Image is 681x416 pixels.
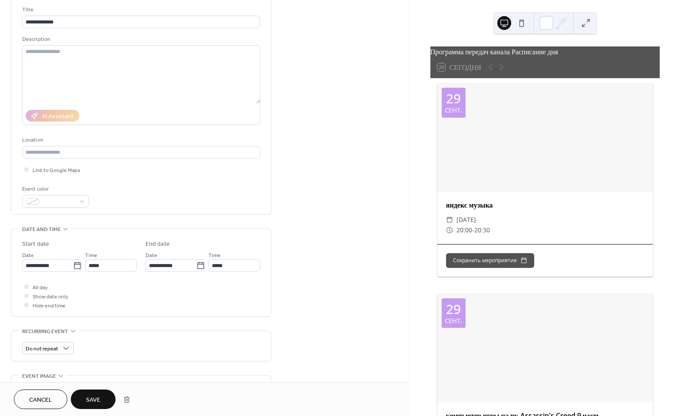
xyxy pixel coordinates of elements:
[446,225,453,235] div: ​
[33,166,80,175] span: Link to Google Maps
[33,292,68,301] span: Show date only
[14,390,67,409] button: Cancel
[446,215,453,225] div: ​
[22,327,68,336] span: Recurring event
[22,251,34,260] span: Date
[208,251,221,260] span: Time
[22,185,87,194] div: Event color
[29,396,52,405] span: Cancel
[145,240,170,249] div: End date
[22,5,258,14] div: Title
[446,303,461,316] div: 29
[474,225,490,235] span: 20:30
[26,344,58,354] span: Do not repeat
[22,225,61,234] span: Date and time
[446,253,534,268] button: Сохранить мероприятие
[456,225,472,235] span: 20:00
[445,317,462,324] div: сент.
[145,251,157,260] span: Date
[437,200,653,210] div: яндекс музыка
[33,301,66,310] span: Hide end time
[430,46,660,57] div: Программа передач канала Расписание дня
[33,283,48,292] span: All day
[22,240,49,249] div: Start date
[71,390,116,409] button: Save
[446,92,461,105] div: 29
[472,225,474,235] span: -
[86,396,100,405] span: Save
[445,107,462,113] div: сент.
[22,372,56,381] span: Event image
[22,35,258,44] div: Description
[456,215,476,225] span: [DATE]
[22,135,258,145] div: Location
[85,251,97,260] span: Time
